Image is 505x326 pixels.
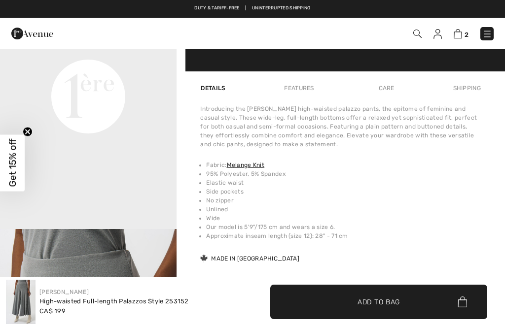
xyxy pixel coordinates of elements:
div: Details [200,79,228,97]
li: Wide [206,214,481,223]
li: Fabric: [206,161,481,169]
li: No zipper [206,196,481,205]
li: Elastic waist [206,178,481,187]
div: Shipping [451,79,481,97]
button: Add to Bag [270,285,487,319]
li: Side pockets [206,187,481,196]
a: Melange Knit [227,162,265,168]
img: My Info [433,29,442,39]
div: Care [370,79,403,97]
span: Add to Bag [358,296,400,307]
a: 2 [454,28,469,39]
span: 2 [465,31,469,38]
img: Bag.svg [458,296,467,307]
button: Close teaser [23,127,33,137]
img: 1ère Avenue [11,24,53,43]
img: High-Waisted Full-Length Palazzos Style 253152 [6,280,36,324]
img: Shopping Bag [454,29,462,38]
img: Search [413,30,422,38]
div: Features [276,79,322,97]
iframe: Opens a widget where you can find more information [471,255,495,279]
a: 1ère Avenue [11,28,53,37]
a: [PERSON_NAME] [39,289,89,295]
div: High-waisted Full-length Palazzos Style 253152 [39,296,189,306]
li: Approximate inseam length (size 12): 28" - 71 cm [206,231,481,240]
span: Get 15% off [7,139,18,187]
div: Introducing the [PERSON_NAME] high-waisted palazzo pants, the epitome of feminine and casual styl... [200,104,481,149]
img: Menu [482,29,492,39]
div: Made in [GEOGRAPHIC_DATA] [200,254,299,263]
li: 95% Polyester, 5% Spandex [206,169,481,178]
span: CA$ 199 [39,307,66,315]
li: Our model is 5'9"/175 cm and wears a size 6. [206,223,481,231]
li: Unlined [206,205,481,214]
